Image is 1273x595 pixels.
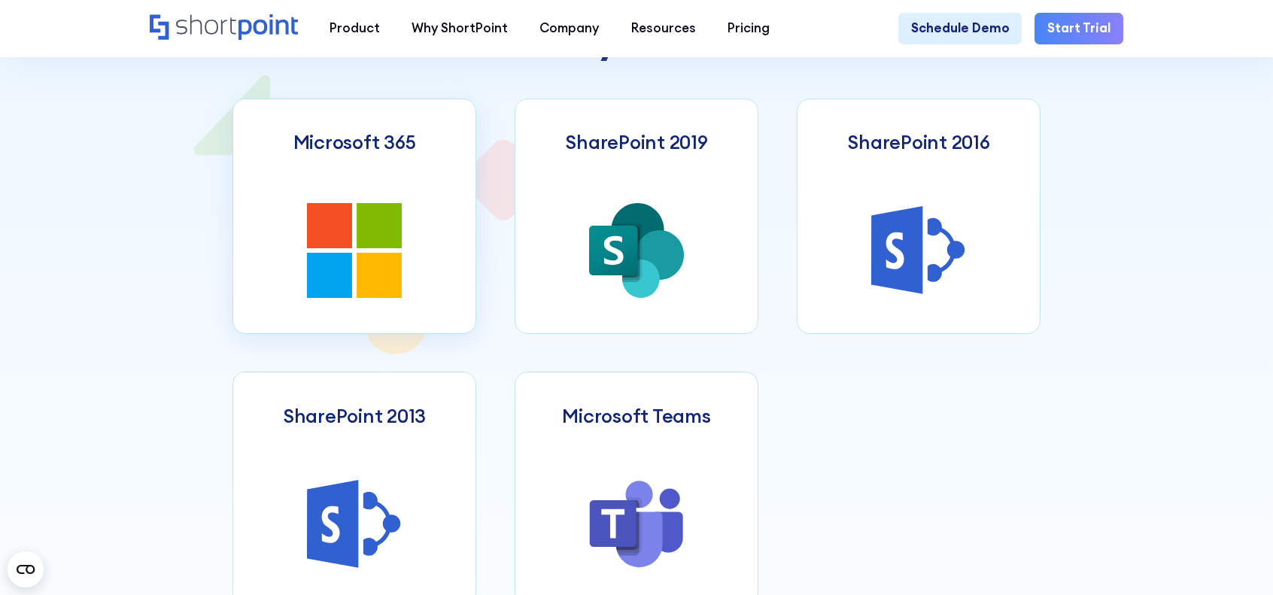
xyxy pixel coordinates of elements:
[396,13,524,44] a: Why ShortPoint
[797,99,1041,334] a: SharePoint 2016
[524,13,615,44] a: Company
[232,18,1041,60] h2: Choose your Product
[293,131,416,153] h3: Microsoft 365
[314,13,396,44] a: Product
[8,551,44,587] button: Open CMP widget
[562,405,710,427] h3: Microsoft Teams
[150,14,298,42] a: Home
[330,19,380,38] div: Product
[728,19,770,38] div: Pricing
[232,99,476,334] a: Microsoft 365
[565,131,707,153] h3: SharePoint 2019
[898,13,1022,44] a: Schedule Demo
[631,19,696,38] div: Resources
[412,19,508,38] div: Why ShortPoint
[1035,13,1123,44] a: Start Trial
[283,405,426,427] h3: SharePoint 2013
[847,131,989,153] h3: SharePoint 2016
[712,13,785,44] a: Pricing
[515,99,758,334] a: SharePoint 2019
[615,13,711,44] a: Resources
[1002,420,1273,595] iframe: Chat Widget
[539,19,599,38] div: Company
